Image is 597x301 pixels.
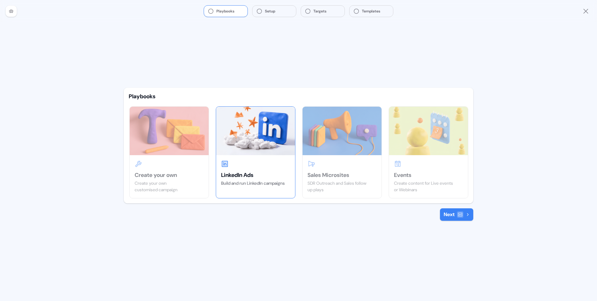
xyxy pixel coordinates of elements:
img: Create your own [130,107,209,155]
button: Targets [301,6,345,17]
a: Close [582,7,590,15]
div: Create your own customised campaign [135,180,204,193]
img: LinkedIn Ads [216,107,295,155]
div: Build and run LinkedIn campaigns [221,180,290,187]
div: SDR Outreach and Sales follow up plays [308,180,377,193]
div: Create your own [135,171,204,179]
div: Events [394,171,463,179]
img: Sales Microsites [303,107,382,155]
div: Sales Microsites [308,171,377,179]
div: LinkedIn Ads [221,171,290,179]
img: Events [389,107,468,155]
div: Create content for Live events or Webinars [394,180,463,193]
button: Next [440,208,473,221]
button: Setup [252,6,296,17]
button: Playbooks [204,6,248,17]
button: Templates [349,6,393,17]
div: Playbooks [129,93,468,100]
